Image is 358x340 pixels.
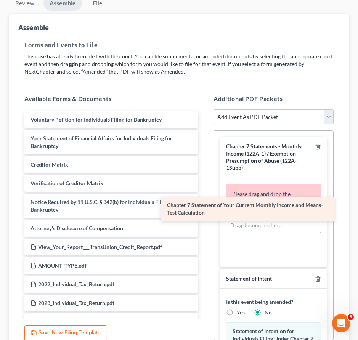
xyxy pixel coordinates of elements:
[332,314,350,332] iframe: Intercom live chat
[31,225,123,231] span: Attorney's Disclosure of Compensation
[24,94,198,103] h5: Available Forms & Documents
[24,40,334,50] h5: Forms and Events to File
[38,300,114,306] span: 2023_Individual_Tax_Return.pdf
[226,275,272,282] span: Statement of Intent
[31,116,162,123] span: Voluntary Petition for Individuals Filing for Bankruptcy
[265,309,272,316] label: No
[226,143,302,171] span: Chapter 7 Statements - Monthly Income (122A-1) / Exemption Presumption of Abuse (122A-1Supp)
[38,262,87,269] span: AMOUNT_TYPE.pdf
[38,244,162,250] span: View_Your_Report___TransUnion_Credit_Report.pdf
[232,191,314,205] span: Please drag and drop the document to be filed for this event.
[31,135,172,149] span: Your Statement of Financial Affairs for Individuals Filing for Bankruptcy
[226,298,321,306] label: Is this event being amended?
[167,202,323,216] span: Chapter 7 Statement of Your Current Monthly Income and Means-Test Calculation
[18,23,49,32] div: Assemble
[38,318,114,325] span: 2021_Individual_Tax_Return.pdf
[31,180,103,186] span: Verification of Creditor Matrix
[31,161,68,168] span: Creditor Matrix
[348,314,354,320] span: 3
[24,53,334,75] p: This case has already been filed with the court. You can file supplemental or amended documents b...
[226,218,321,233] div: Drag documents here.
[38,281,114,287] span: 2022_Individual_Tax_Return.pdf
[31,199,177,213] span: Notice Required by 11 U.S.C. § 342(b) for Individuals Filing for Bankruptcy
[237,309,245,316] label: Yes
[214,94,334,103] h5: Additional PDF Packets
